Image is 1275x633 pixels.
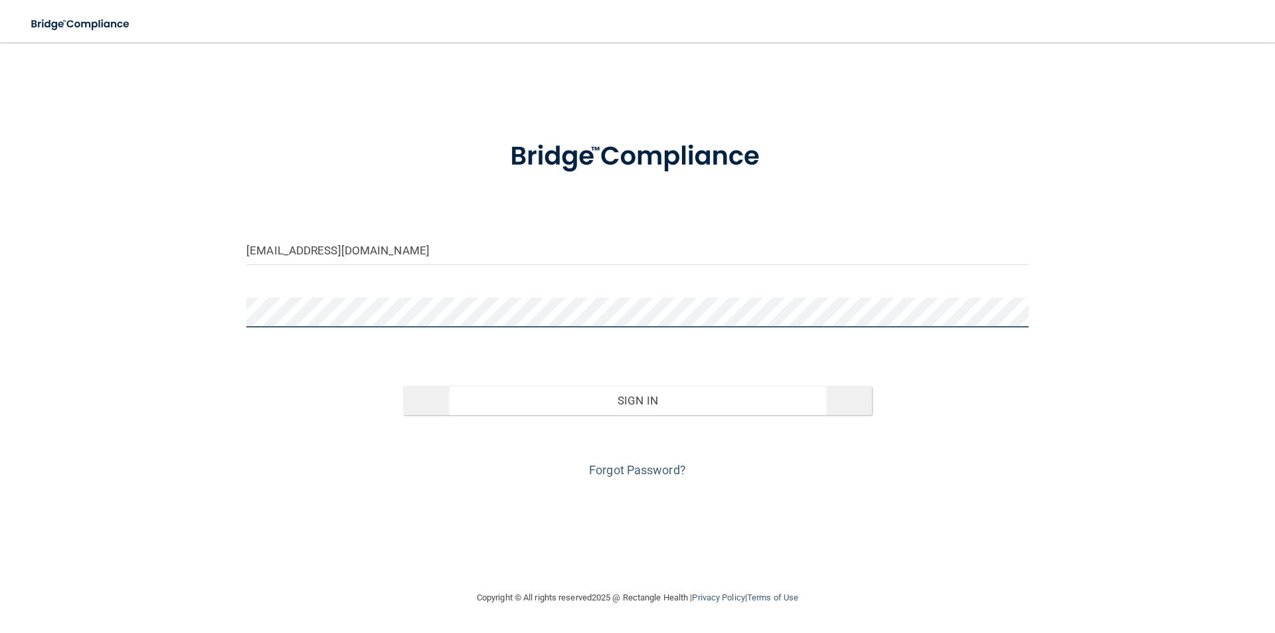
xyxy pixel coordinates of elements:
[403,386,873,415] button: Sign In
[246,235,1029,265] input: Email
[395,577,880,619] div: Copyright © All rights reserved 2025 @ Rectangle Health | |
[483,122,792,191] img: bridge_compliance_login_screen.278c3ca4.svg
[20,11,142,38] img: bridge_compliance_login_screen.278c3ca4.svg
[589,463,686,477] a: Forgot Password?
[747,592,798,602] a: Terms of Use
[692,592,744,602] a: Privacy Policy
